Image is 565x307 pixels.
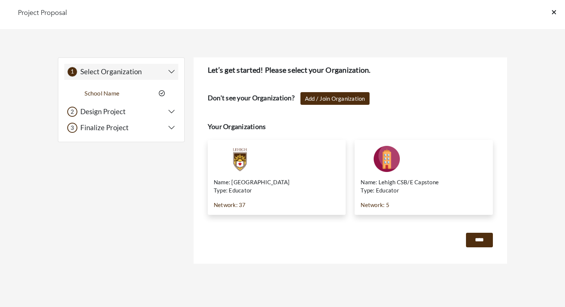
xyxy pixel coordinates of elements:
[77,68,142,76] h5: Select Organization
[214,178,340,187] p: Name: [GEOGRAPHIC_DATA]
[67,67,77,77] div: 1
[361,146,413,172] img: Company-Icon-7f8a26afd1715722aa5ae9dc11300c11ceeb4d32eda0db0d61c21d11b95ecac6.png
[361,178,487,187] p: Name: Lehigh CSB/E Capstone
[361,201,389,209] a: Network: 5
[214,201,246,209] a: Network: 37
[84,90,119,97] a: School Name
[208,65,493,74] h4: Let’s get started! Please select your Organization.
[208,94,294,102] h4: Don't see your Organization?
[77,123,129,132] h5: Finalize Project
[361,186,487,195] p: Type: Educator
[77,107,126,116] h5: Design Project
[67,107,77,117] div: 2
[67,67,175,77] button: 1 Select Organization
[67,107,175,117] button: 2 Design Project
[208,123,493,131] h4: Your Organizations
[67,123,77,133] div: 3
[300,92,370,105] a: Add / Join Organization
[67,123,175,133] button: 3 Finalize Project
[214,146,266,172] img: Lehigh-University-Vivid-Media-Logo-Large-Final.png
[214,186,340,195] p: Type: Educator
